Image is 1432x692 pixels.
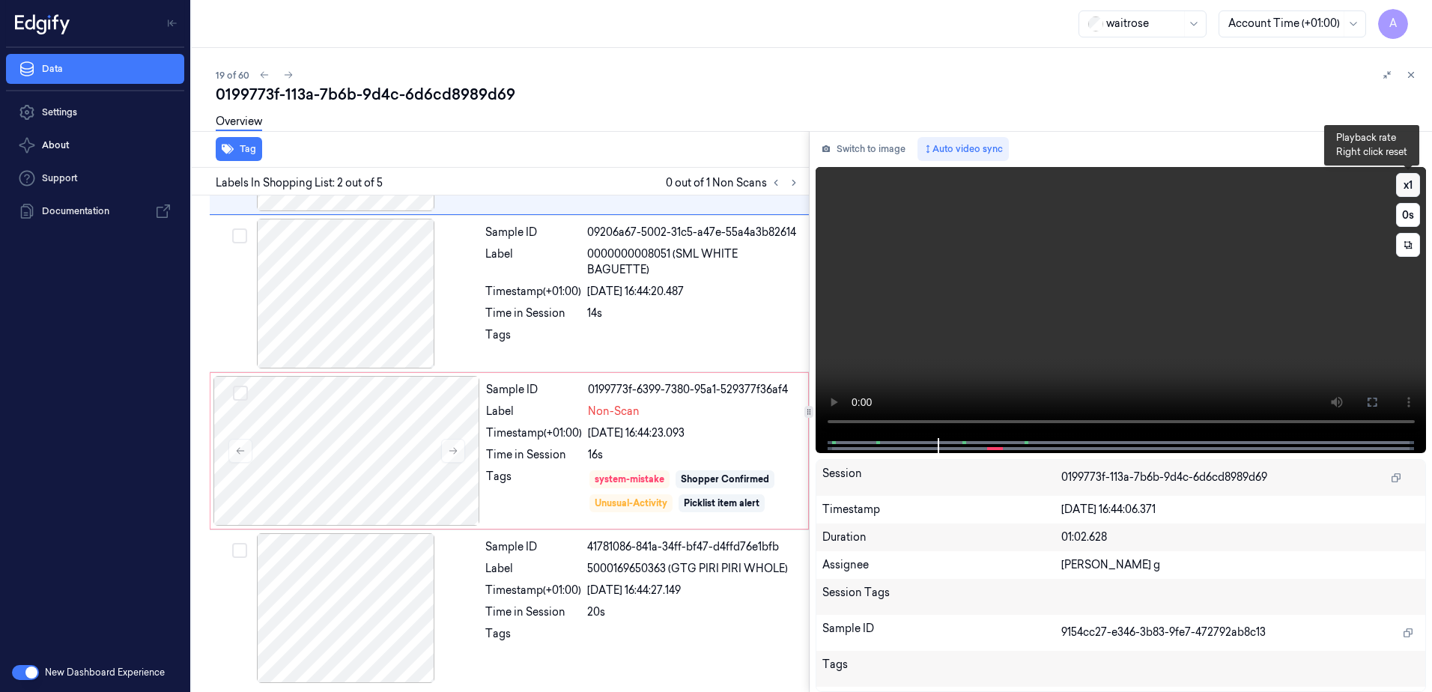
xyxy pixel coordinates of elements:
[485,327,581,351] div: Tags
[917,137,1009,161] button: Auto video sync
[485,225,581,240] div: Sample ID
[486,447,582,463] div: Time in Session
[588,425,799,441] div: [DATE] 16:44:23.093
[1061,557,1420,573] div: [PERSON_NAME] g
[595,497,667,510] div: Unusual-Activity
[588,404,640,419] span: Non-Scan
[485,539,581,555] div: Sample ID
[587,604,800,620] div: 20s
[822,657,1061,681] div: Tags
[485,561,581,577] div: Label
[587,561,788,577] span: 5000169650363 (GTG PIRI PIRI WHOLE)
[1396,173,1420,197] button: x1
[485,604,581,620] div: Time in Session
[486,382,582,398] div: Sample ID
[6,196,184,226] a: Documentation
[486,425,582,441] div: Timestamp (+01:00)
[822,585,1061,609] div: Session Tags
[822,502,1061,518] div: Timestamp
[587,284,800,300] div: [DATE] 16:44:20.487
[232,543,247,558] button: Select row
[1061,529,1420,545] div: 01:02.628
[816,137,911,161] button: Switch to image
[822,466,1061,490] div: Session
[216,175,383,191] span: Labels In Shopping List: 2 out of 5
[232,228,247,243] button: Select row
[485,284,581,300] div: Timestamp (+01:00)
[587,539,800,555] div: 41781086-841a-34ff-bf47-d4ffd76e1bfb
[6,163,184,193] a: Support
[587,306,800,321] div: 14s
[485,246,581,278] div: Label
[822,529,1061,545] div: Duration
[485,306,581,321] div: Time in Session
[486,469,582,514] div: Tags
[216,84,1420,105] div: 0199773f-113a-7b6b-9d4c-6d6cd8989d69
[587,583,800,598] div: [DATE] 16:44:27.149
[595,473,664,486] div: system-mistake
[588,382,799,398] div: 0199773f-6399-7380-95a1-529377f36af4
[822,557,1061,573] div: Assignee
[588,447,799,463] div: 16s
[587,225,800,240] div: 09206a67-5002-31c5-a47e-55a4a3b82614
[1061,470,1267,485] span: 0199773f-113a-7b6b-9d4c-6d6cd8989d69
[216,137,262,161] button: Tag
[1396,203,1420,227] button: 0s
[6,97,184,127] a: Settings
[1061,502,1420,518] div: [DATE] 16:44:06.371
[587,246,800,278] span: 0000000008051 (SML WHITE BAGUETTE)
[1378,9,1408,39] button: A
[6,130,184,160] button: About
[485,626,581,650] div: Tags
[684,497,759,510] div: Picklist item alert
[822,621,1061,645] div: Sample ID
[216,69,249,82] span: 19 of 60
[681,473,769,486] div: Shopper Confirmed
[1061,625,1266,640] span: 9154cc27-e346-3b83-9fe7-472792ab8c13
[233,386,248,401] button: Select row
[6,54,184,84] a: Data
[486,404,582,419] div: Label
[216,114,262,131] a: Overview
[160,11,184,35] button: Toggle Navigation
[666,174,803,192] span: 0 out of 1 Non Scans
[485,583,581,598] div: Timestamp (+01:00)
